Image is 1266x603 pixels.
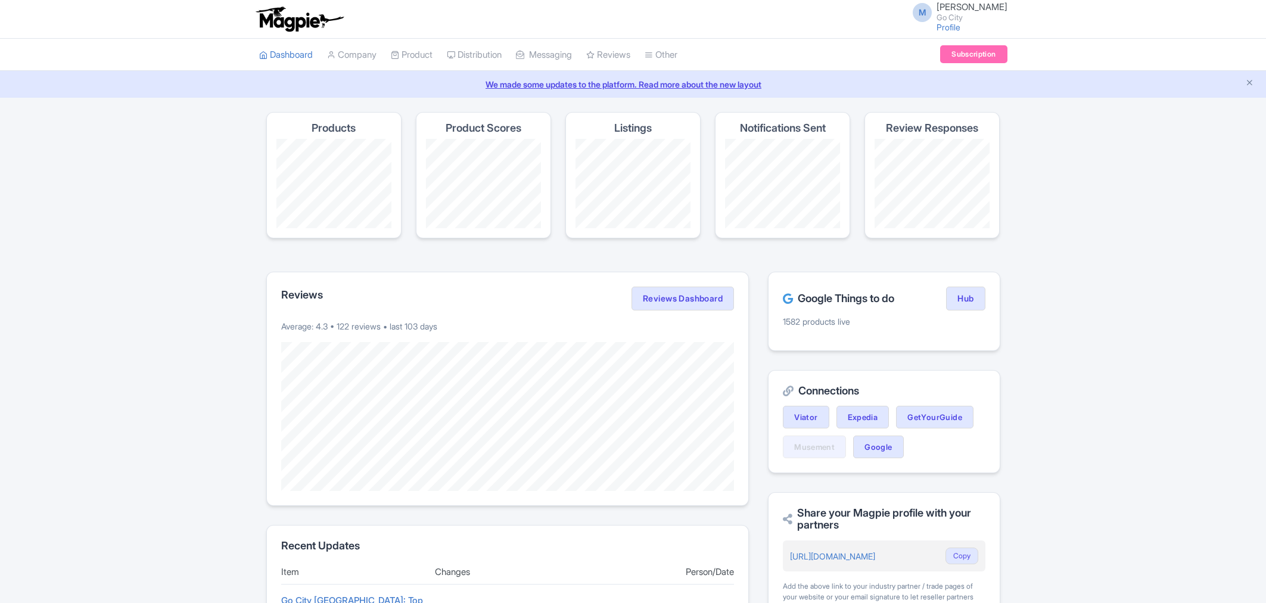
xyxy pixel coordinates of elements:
[783,385,985,397] h2: Connections
[281,320,735,332] p: Average: 4.3 • 122 reviews • last 103 days
[937,14,1007,21] small: Go City
[312,122,356,134] h4: Products
[281,565,426,579] div: Item
[589,565,734,579] div: Person/Date
[945,548,978,564] button: Copy
[946,287,985,310] a: Hub
[614,122,652,134] h4: Listings
[937,1,1007,13] span: [PERSON_NAME]
[281,289,323,301] h2: Reviews
[783,436,846,458] a: Musement
[632,287,734,310] a: Reviews Dashboard
[836,406,889,428] a: Expedia
[391,39,433,72] a: Product
[783,406,829,428] a: Viator
[7,78,1259,91] a: We made some updates to the platform. Read more about the new layout
[281,540,735,552] h2: Recent Updates
[937,22,960,32] a: Profile
[586,39,630,72] a: Reviews
[446,122,521,134] h4: Product Scores
[516,39,572,72] a: Messaging
[886,122,978,134] h4: Review Responses
[940,45,1007,63] a: Subscription
[853,436,903,458] a: Google
[783,507,985,531] h2: Share your Magpie profile with your partners
[1245,77,1254,91] button: Close announcement
[740,122,826,134] h4: Notifications Sent
[447,39,502,72] a: Distribution
[896,406,973,428] a: GetYourGuide
[906,2,1007,21] a: M [PERSON_NAME] Go City
[913,3,932,22] span: M
[645,39,677,72] a: Other
[790,551,875,561] a: [URL][DOMAIN_NAME]
[259,39,313,72] a: Dashboard
[435,565,580,579] div: Changes
[327,39,377,72] a: Company
[783,315,985,328] p: 1582 products live
[783,293,894,304] h2: Google Things to do
[253,6,346,32] img: logo-ab69f6fb50320c5b225c76a69d11143b.png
